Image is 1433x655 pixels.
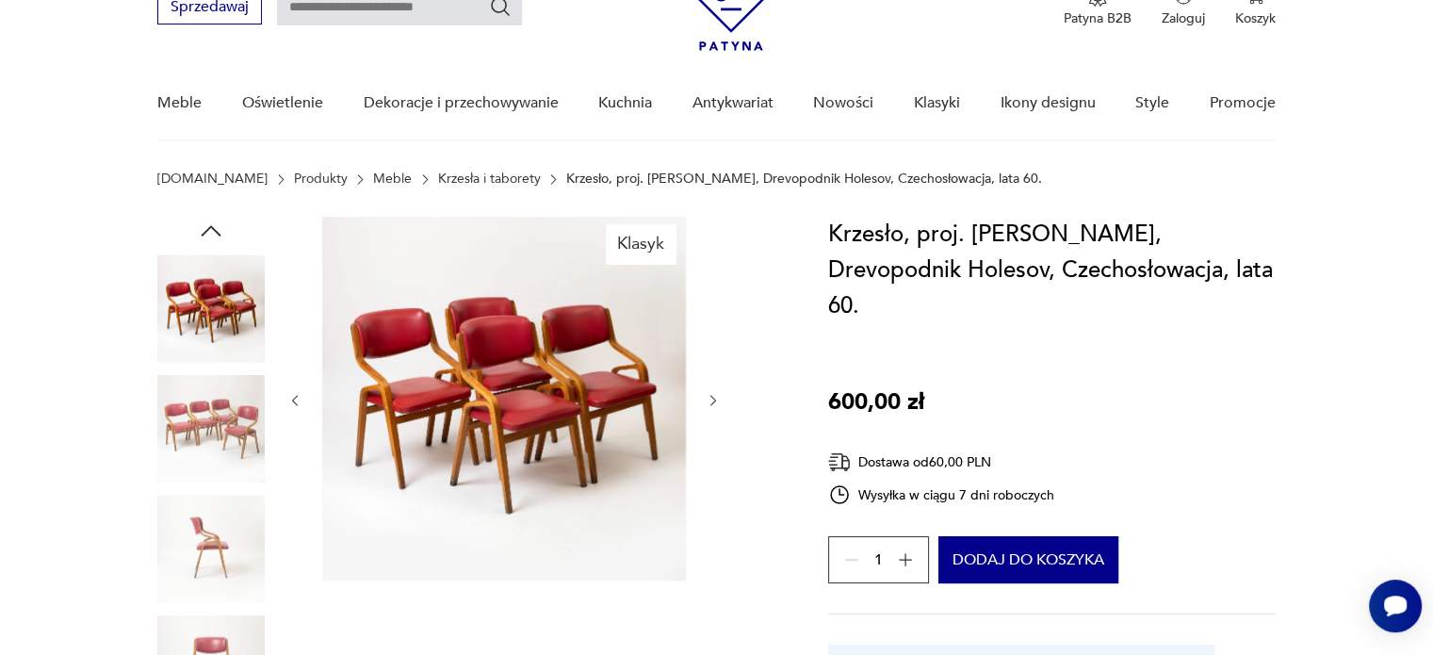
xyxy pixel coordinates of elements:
[1000,67,1095,139] a: Ikony designu
[606,224,676,264] div: Klasyk
[692,67,773,139] a: Antykwariat
[813,67,873,139] a: Nowości
[373,172,412,187] a: Meble
[438,172,541,187] a: Krzesła i taborety
[157,2,262,15] a: Sprzedawaj
[874,554,883,566] span: 1
[294,172,348,187] a: Produkty
[598,67,652,139] a: Kuchnia
[157,495,265,602] img: Zdjęcie produktu Krzesło, proj. Ludvik Volak, Drevopodnik Holesov, Czechosłowacja, lata 60.
[322,217,686,581] img: Zdjęcie produktu Krzesło, proj. Ludvik Volak, Drevopodnik Holesov, Czechosłowacja, lata 60.
[1210,67,1276,139] a: Promocje
[914,67,960,139] a: Klasyki
[363,67,558,139] a: Dekoracje i przechowywanie
[828,450,851,474] img: Ikona dostawy
[828,450,1054,474] div: Dostawa od 60,00 PLN
[157,254,265,362] img: Zdjęcie produktu Krzesło, proj. Ludvik Volak, Drevopodnik Holesov, Czechosłowacja, lata 60.
[1369,580,1422,632] iframe: Smartsupp widget button
[157,375,265,483] img: Zdjęcie produktu Krzesło, proj. Ludvik Volak, Drevopodnik Holesov, Czechosłowacja, lata 60.
[938,536,1118,583] button: Dodaj do koszyka
[828,483,1054,506] div: Wysyłka w ciągu 7 dni roboczych
[242,67,323,139] a: Oświetlenie
[1235,9,1276,27] p: Koszyk
[828,217,1276,324] h1: Krzesło, proj. [PERSON_NAME], Drevopodnik Holesov, Czechosłowacja, lata 60.
[828,385,924,420] p: 600,00 zł
[1064,9,1132,27] p: Patyna B2B
[157,67,202,139] a: Meble
[566,172,1042,187] p: Krzesło, proj. [PERSON_NAME], Drevopodnik Holesov, Czechosłowacja, lata 60.
[157,172,268,187] a: [DOMAIN_NAME]
[1135,67,1169,139] a: Style
[1162,9,1205,27] p: Zaloguj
